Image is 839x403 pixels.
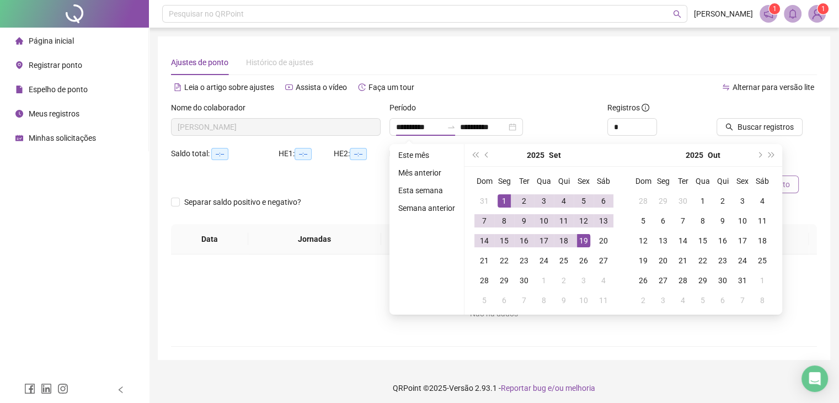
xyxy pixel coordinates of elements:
div: 5 [577,194,590,208]
div: 29 [696,274,709,287]
td: 2025-09-13 [594,211,613,231]
div: 5 [478,294,491,307]
div: 17 [537,234,551,247]
div: 8 [696,214,709,227]
button: super-prev-year [469,144,481,166]
div: 31 [478,194,491,208]
span: Assista o vídeo [296,83,347,92]
div: 29 [656,194,670,208]
span: bell [788,9,798,19]
div: HE 1: [279,147,334,160]
td: 2025-11-06 [713,290,733,310]
div: 7 [478,214,491,227]
td: 2025-10-09 [713,211,733,231]
div: 27 [656,274,670,287]
div: 6 [597,194,610,208]
th: Sáb [752,171,772,191]
td: 2025-10-18 [752,231,772,251]
td: 2025-09-14 [474,231,494,251]
th: Data [171,224,248,254]
td: 2025-11-03 [653,290,673,310]
span: --:-- [295,148,312,160]
td: 2025-10-08 [534,290,554,310]
span: instagram [57,383,68,394]
td: 2025-09-19 [574,231,594,251]
div: 6 [498,294,511,307]
div: 10 [537,214,551,227]
td: 2025-11-01 [752,271,772,290]
div: 4 [676,294,690,307]
div: 4 [756,194,769,208]
span: search [673,10,681,18]
td: 2025-09-28 [633,191,653,211]
div: 15 [696,234,709,247]
span: swap-right [447,123,456,131]
th: Dom [633,171,653,191]
span: Ajustes de ponto [171,58,228,67]
div: 30 [676,194,690,208]
td: 2025-10-10 [574,290,594,310]
div: 4 [597,274,610,287]
td: 2025-09-05 [574,191,594,211]
td: 2025-10-23 [713,251,733,271]
td: 2025-10-06 [494,290,514,310]
div: 28 [676,274,690,287]
div: 7 [676,214,690,227]
button: year panel [686,144,703,166]
div: 25 [756,254,769,267]
div: 12 [637,234,650,247]
td: 2025-10-26 [633,271,653,290]
td: 2025-10-04 [752,191,772,211]
li: Esta semana [394,184,459,197]
td: 2025-10-02 [713,191,733,211]
td: 2025-10-12 [633,231,653,251]
div: 2 [517,194,531,208]
th: Ter [514,171,534,191]
td: 2025-10-28 [673,271,693,290]
div: 2 [557,274,570,287]
span: Minhas solicitações [29,134,96,142]
td: 2025-09-29 [653,191,673,211]
td: 2025-09-18 [554,231,574,251]
span: 1 [773,5,777,13]
div: 19 [637,254,650,267]
div: 20 [656,254,670,267]
span: left [117,386,125,394]
li: Mês anterior [394,166,459,179]
div: 13 [597,214,610,227]
td: 2025-10-20 [653,251,673,271]
th: Sáb [594,171,613,191]
div: 1 [756,274,769,287]
div: 10 [577,294,590,307]
th: Qui [713,171,733,191]
div: 24 [537,254,551,267]
td: 2025-09-01 [494,191,514,211]
span: Histórico de ajustes [246,58,313,67]
th: Sex [733,171,752,191]
div: 1 [696,194,709,208]
label: Nome do colaborador [171,102,253,114]
td: 2025-10-15 [693,231,713,251]
td: 2025-09-08 [494,211,514,231]
div: 5 [637,214,650,227]
div: 9 [557,294,570,307]
th: Entrada 1 [381,224,464,254]
td: 2025-10-05 [474,290,494,310]
td: 2025-10-29 [693,271,713,290]
td: 2025-10-14 [673,231,693,251]
button: next-year [753,144,765,166]
div: 10 [736,214,749,227]
div: 4 [557,194,570,208]
td: 2025-09-26 [574,251,594,271]
div: 3 [537,194,551,208]
td: 2025-09-22 [494,251,514,271]
span: youtube [285,83,293,91]
span: Faça um tour [368,83,414,92]
button: month panel [549,144,561,166]
th: Qui [554,171,574,191]
li: Semana anterior [394,201,459,215]
span: Separar saldo positivo e negativo? [180,196,306,208]
td: 2025-11-02 [633,290,653,310]
div: 14 [676,234,690,247]
div: 1 [498,194,511,208]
